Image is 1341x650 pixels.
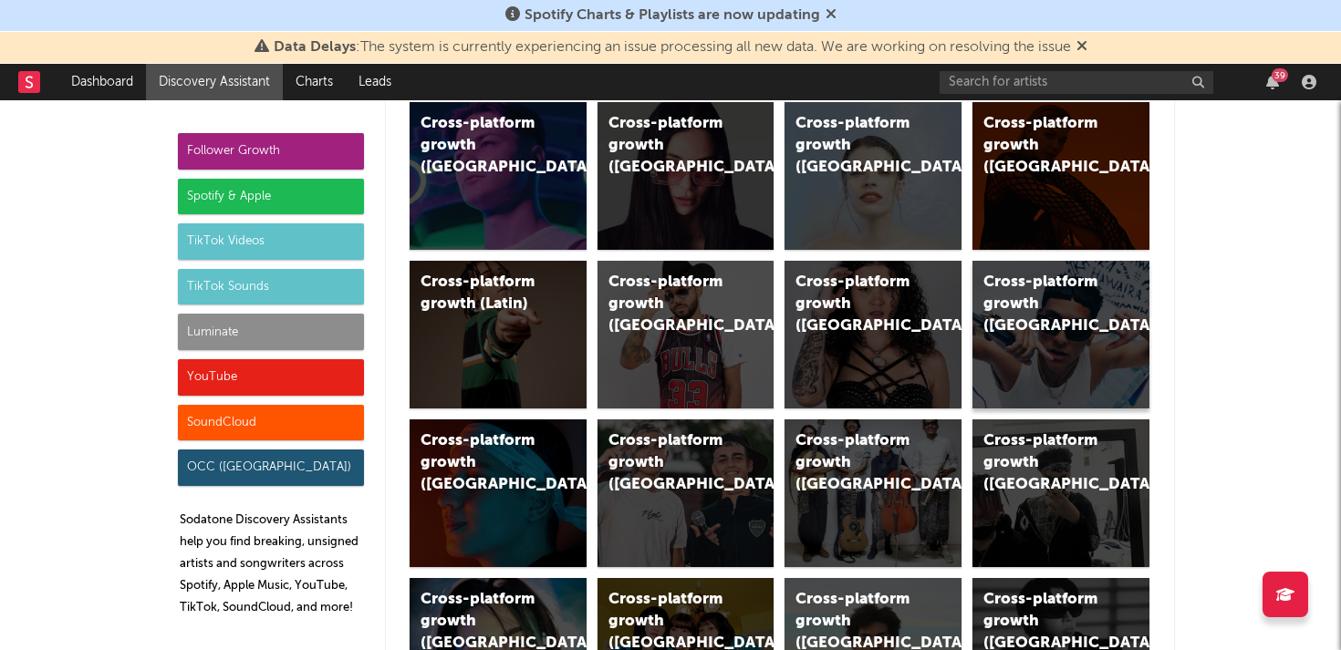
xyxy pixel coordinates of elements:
[826,8,837,23] span: Dismiss
[421,272,545,315] div: Cross-platform growth (Latin)
[598,419,774,567] a: Cross-platform growth ([GEOGRAPHIC_DATA])
[421,113,545,179] div: Cross-platform growth ([GEOGRAPHIC_DATA])
[598,102,774,250] a: Cross-platform growth ([GEOGRAPHIC_DATA])
[283,64,346,100] a: Charts
[608,272,733,337] div: Cross-platform growth ([GEOGRAPHIC_DATA])
[795,113,920,179] div: Cross-platform growth ([GEOGRAPHIC_DATA])
[274,40,356,55] span: Data Delays
[525,8,820,23] span: Spotify Charts & Playlists are now updating
[983,272,1107,337] div: Cross-platform growth ([GEOGRAPHIC_DATA])
[1266,75,1279,89] button: 39
[785,261,962,408] a: Cross-platform growth ([GEOGRAPHIC_DATA])
[795,272,920,337] div: Cross-platform growth ([GEOGRAPHIC_DATA])
[178,223,364,260] div: TikTok Videos
[608,113,733,179] div: Cross-platform growth ([GEOGRAPHIC_DATA])
[1076,40,1087,55] span: Dismiss
[608,430,733,496] div: Cross-platform growth ([GEOGRAPHIC_DATA])
[410,102,587,250] a: Cross-platform growth ([GEOGRAPHIC_DATA])
[598,261,774,408] a: Cross-platform growth ([GEOGRAPHIC_DATA])
[785,419,962,567] a: Cross-platform growth ([GEOGRAPHIC_DATA])
[180,510,364,619] p: Sodatone Discovery Assistants help you find breaking, unsigned artists and songwriters across Spo...
[178,405,364,441] div: SoundCloud
[178,359,364,396] div: YouTube
[178,179,364,215] div: Spotify & Apple
[410,261,587,408] a: Cross-platform growth (Latin)
[178,133,364,170] div: Follower Growth
[274,40,1071,55] span: : The system is currently experiencing an issue processing all new data. We are working on resolv...
[58,64,146,100] a: Dashboard
[346,64,404,100] a: Leads
[410,419,587,567] a: Cross-platform growth ([GEOGRAPHIC_DATA])
[983,113,1107,179] div: Cross-platform growth ([GEOGRAPHIC_DATA])
[146,64,283,100] a: Discovery Assistant
[795,430,920,496] div: Cross-platform growth ([GEOGRAPHIC_DATA])
[421,430,545,496] div: Cross-platform growth ([GEOGRAPHIC_DATA])
[178,269,364,305] div: TikTok Sounds
[178,449,364,486] div: OCC ([GEOGRAPHIC_DATA])
[983,430,1107,496] div: Cross-platform growth ([GEOGRAPHIC_DATA])
[972,419,1149,567] a: Cross-platform growth ([GEOGRAPHIC_DATA])
[972,261,1149,408] a: Cross-platform growth ([GEOGRAPHIC_DATA])
[785,102,962,250] a: Cross-platform growth ([GEOGRAPHIC_DATA])
[972,102,1149,250] a: Cross-platform growth ([GEOGRAPHIC_DATA])
[1272,68,1288,82] div: 39
[178,314,364,350] div: Luminate
[940,71,1213,94] input: Search for artists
